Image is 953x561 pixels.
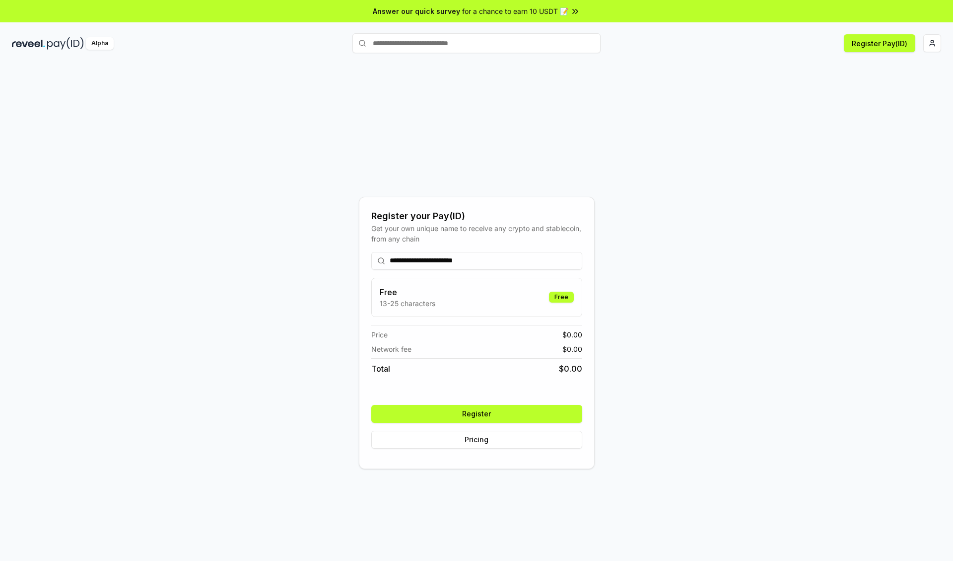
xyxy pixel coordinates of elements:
[380,286,435,298] h3: Free
[371,405,582,423] button: Register
[371,344,411,354] span: Network fee
[12,37,45,50] img: reveel_dark
[373,6,460,16] span: Answer our quick survey
[371,209,582,223] div: Register your Pay(ID)
[47,37,84,50] img: pay_id
[562,344,582,354] span: $ 0.00
[462,6,568,16] span: for a chance to earn 10 USDT 📝
[844,34,915,52] button: Register Pay(ID)
[562,329,582,340] span: $ 0.00
[380,298,435,309] p: 13-25 characters
[371,431,582,449] button: Pricing
[371,363,390,375] span: Total
[549,292,574,303] div: Free
[371,329,388,340] span: Price
[559,363,582,375] span: $ 0.00
[86,37,114,50] div: Alpha
[371,223,582,244] div: Get your own unique name to receive any crypto and stablecoin, from any chain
